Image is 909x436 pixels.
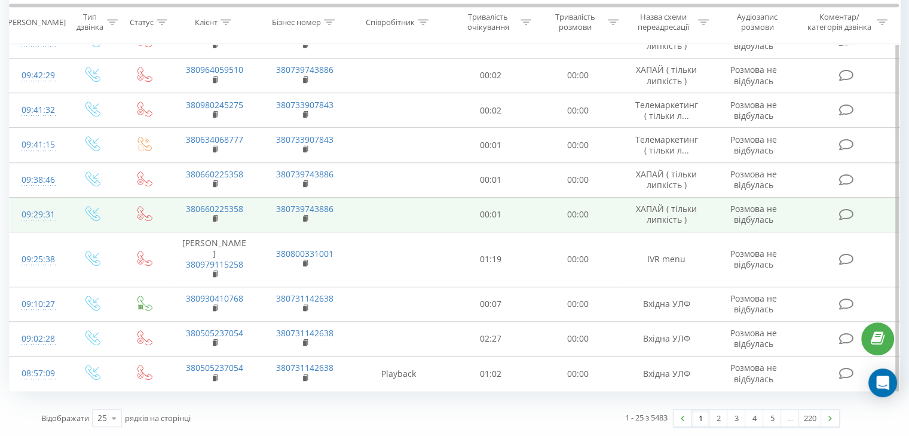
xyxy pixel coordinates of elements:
span: рядків на сторінці [125,413,191,423]
td: IVR menu [621,232,711,287]
td: 00:00 [534,93,621,128]
div: 09:02:28 [22,327,53,351]
td: 00:00 [534,357,621,391]
div: Тривалість очікування [458,13,518,33]
td: 00:02 [448,58,534,93]
td: ХАПАЙ ( тільки липкість ) [621,197,711,232]
td: 00:00 [534,232,621,287]
div: [PERSON_NAME] [5,17,66,27]
a: 380660225358 [186,203,243,214]
a: 5 [763,410,781,426]
a: 380660225358 [186,168,243,180]
div: Назва схеми переадресації [632,13,695,33]
a: 380733907843 [276,99,333,110]
a: 1 [691,410,709,426]
td: 00:00 [534,162,621,197]
td: ХАПАЙ ( тільки липкість ) [621,58,711,93]
td: 00:00 [534,197,621,232]
td: 00:07 [448,287,534,321]
td: [PERSON_NAME] [169,232,259,287]
div: 1 - 25 з 5483 [625,412,668,423]
td: 02:27 [448,321,534,356]
div: Співробітник [366,17,415,27]
td: 00:00 [534,321,621,356]
a: 380979115258 [186,259,243,270]
div: Клієнт [195,17,218,27]
div: 08:57:09 [22,362,53,385]
a: 380739743886 [276,64,333,75]
a: 380964059510 [186,64,243,75]
span: Розмова не відбулась [730,327,777,349]
div: 09:10:27 [22,293,53,316]
div: Open Intercom Messenger [868,369,897,397]
div: Тип дзвінка [75,13,103,33]
a: 380505237054 [186,362,243,373]
span: Розмова не відбулась [730,99,777,121]
td: Вхідна УЛФ [621,287,711,321]
a: 4 [745,410,763,426]
a: 220 [799,410,821,426]
span: Розмова не відбулась [730,64,777,86]
td: 01:02 [448,357,534,391]
a: 380739743886 [276,168,333,180]
div: … [781,410,799,426]
span: Розмова не відбулась [730,168,777,191]
td: Вхідна УЛФ [621,321,711,356]
a: 380731142638 [276,362,333,373]
td: 00:00 [534,58,621,93]
td: 00:00 [534,287,621,321]
span: Розмова не відбулась [730,293,777,315]
a: 380930410768 [186,293,243,304]
span: Розмова не відбулась [730,362,777,384]
a: 380634068777 [186,134,243,145]
td: Вхідна УЛФ [621,357,711,391]
a: 380505237054 [186,327,243,339]
div: 09:41:15 [22,133,53,156]
div: 25 [97,412,107,424]
span: Розмова не відбулась [730,248,777,270]
div: 09:29:31 [22,203,53,226]
span: Відображати [41,413,89,423]
td: 00:02 [448,93,534,128]
div: 09:38:46 [22,168,53,192]
div: Тривалість розмови [545,13,605,33]
div: Коментар/категорія дзвінка [804,13,874,33]
a: 380731142638 [276,327,333,339]
td: Playback [350,357,448,391]
span: Телемаркетинг ( тільки л... [635,134,698,156]
td: 00:01 [448,162,534,197]
a: 380800331001 [276,248,333,259]
span: Телемаркетинг ( тільки л... [635,99,698,121]
span: Розмова не відбулась [730,134,777,156]
a: 3 [727,410,745,426]
td: 01:19 [448,232,534,287]
div: Аудіозапис розмови [723,13,792,33]
a: 380731142638 [276,293,333,304]
div: 09:41:32 [22,99,53,122]
td: 00:01 [448,128,534,162]
a: 380980245275 [186,99,243,110]
td: ХАПАЙ ( тільки липкість ) [621,162,711,197]
div: Статус [130,17,154,27]
div: 09:25:38 [22,248,53,271]
a: 380739743886 [276,203,333,214]
td: 00:01 [448,197,534,232]
div: 09:42:29 [22,64,53,87]
a: 2 [709,410,727,426]
span: Розмова не відбулась [730,203,777,225]
a: 380733907843 [276,134,333,145]
td: 00:00 [534,128,621,162]
div: Бізнес номер [272,17,321,27]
